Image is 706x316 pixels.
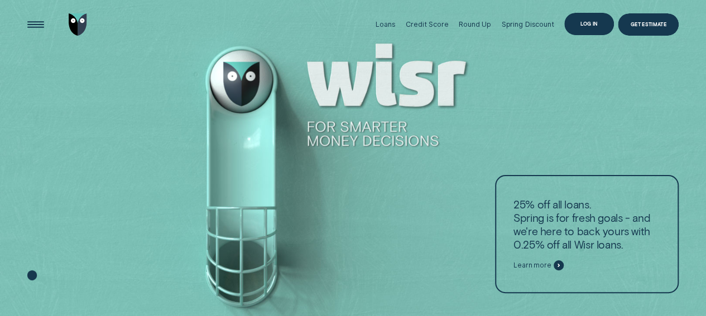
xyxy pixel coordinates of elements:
[376,20,395,28] div: Loans
[501,20,554,28] div: Spring Discount
[513,198,660,251] p: 25% off all loans. Spring is for fresh goals - and we're here to back yours with 0.25% off all Wi...
[564,13,614,35] button: Log in
[618,13,679,36] a: Get Estimate
[406,20,449,28] div: Credit Score
[580,22,598,26] div: Log in
[25,13,47,36] button: Open Menu
[495,175,679,293] a: 25% off all loans.Spring is for fresh goals - and we're here to back yours with 0.25% off all Wis...
[513,261,551,270] span: Learn more
[69,13,87,36] img: Wisr
[459,20,491,28] div: Round Up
